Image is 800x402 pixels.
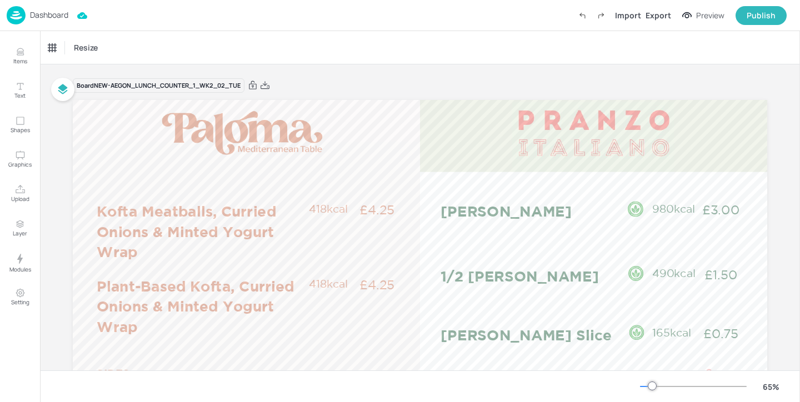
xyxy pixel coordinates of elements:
[652,267,695,279] span: 490kcal
[309,277,348,289] span: 418kcal
[30,11,68,19] p: Dashboard
[309,203,348,214] span: 418kcal
[747,9,776,22] div: Publish
[676,7,731,24] button: Preview
[441,203,572,219] span: [PERSON_NAME]
[7,6,26,24] img: logo-86c26b7e.jpg
[573,6,592,25] label: Undo (Ctrl + Z)
[702,203,739,217] span: £3.00
[736,6,787,25] button: Publish
[652,203,695,214] span: 980kcal
[592,6,611,25] label: Redo (Ctrl + Y)
[97,203,276,259] span: Kofta Meatballs, Curried Onions & Minted Yogurt Wrap
[73,78,244,93] div: Board NEW-AEGON_LUNCH_COUNTER_1_WK2_02_TUE
[359,278,394,292] span: £4.25
[652,326,691,338] span: 165kcal
[359,203,394,217] span: £4.25
[704,268,737,282] span: £1.50
[97,368,129,380] span: SIDES
[72,42,100,53] span: Resize
[758,381,784,393] div: 65 %
[441,268,599,284] span: 1/2 [PERSON_NAME]
[703,326,738,340] span: £0.75
[97,278,294,334] span: Plant-Based Kofta, Curried Onions & Minted Yogurt Wrap
[615,9,641,21] div: Import
[646,9,671,21] div: Export
[696,9,724,22] div: Preview
[441,326,612,343] span: [PERSON_NAME] Slice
